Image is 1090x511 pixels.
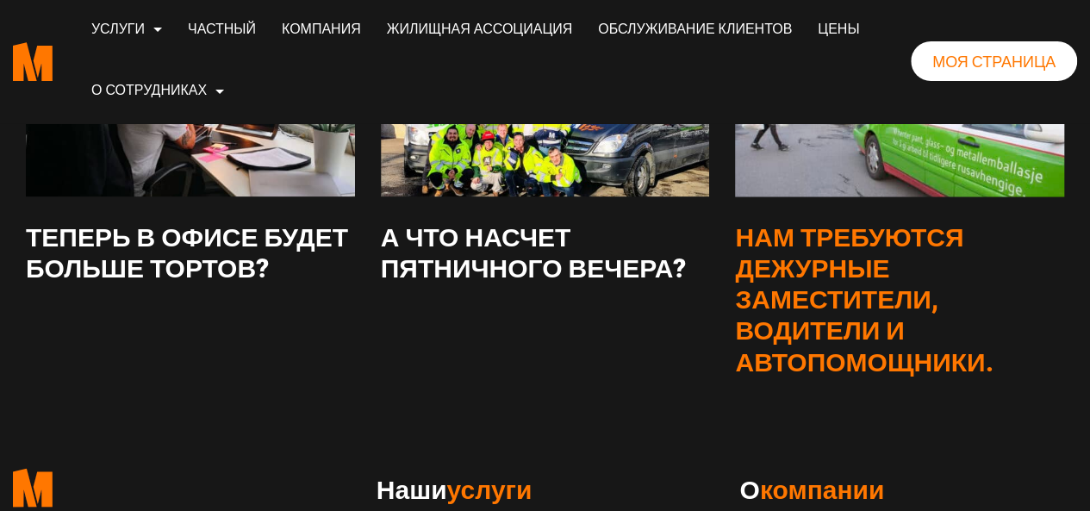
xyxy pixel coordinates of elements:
[735,103,1064,123] a: Подробнее о том, что нам требуются временные работники по вызову, водители и автопомощники. Изобр...
[377,474,447,504] font: Наши
[188,21,256,37] font: Частный
[381,103,710,123] a: Подробнее о том, что будет в пятницу вечером? Изображение
[381,222,687,284] a: Подробнее о главном названии фильма «А как насчет пятничного вечера?»
[446,474,532,504] font: услуги
[13,29,53,94] a: Стартовая страница сотрудников
[739,474,759,504] font: О
[818,21,859,37] font: Цены
[26,103,355,123] a: Подробнее о том, будет ли теперь в офисе больше тортов? Изображение
[381,222,687,284] font: А что насчет пятничного вечера?
[26,222,348,284] a: Подробнее о Теперь в офисе будет больше тортов? Основное название
[760,474,885,504] font: компании
[282,21,361,37] font: Компания
[932,53,1056,71] font: Моя страница
[78,61,237,122] a: О сотрудниках
[598,21,792,37] font: Обслуживание клиентов
[735,222,993,377] font: Нам требуются дежурные заместители, водители и автопомощники.
[91,21,145,37] font: Услуги
[26,222,348,284] font: Теперь в офисе будет больше тортов?
[911,41,1077,81] a: Моя страница
[387,21,572,37] font: Жилищная ассоциация
[735,222,993,377] a: Подробнее о Требуются временные работники по вызову, водители и подсобные рабочие на легковом авт...
[91,82,207,98] font: О сотрудниках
